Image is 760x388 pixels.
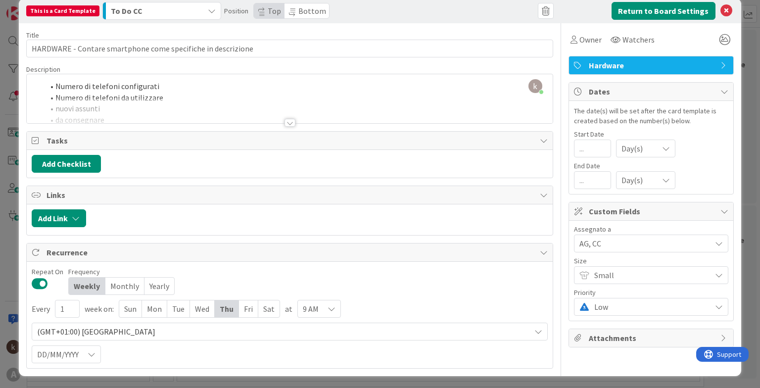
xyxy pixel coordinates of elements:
div: Yearly [144,278,174,294]
span: Bottom [298,6,326,16]
span: Recurrence [47,246,534,258]
span: End Date [574,162,600,169]
input: ... [574,171,611,189]
span: Position [224,7,248,15]
input: ... [574,140,611,157]
span: Hardware [589,59,715,71]
span: Description [26,65,60,74]
span: Day(s) [621,142,653,155]
span: Low [594,300,706,314]
span: Support [21,1,45,13]
div: Size [574,257,728,264]
span: AG, CC [579,238,711,249]
span: 9 AM [303,302,319,316]
span: Owner [579,34,602,46]
button: Add Checklist [32,155,101,173]
span: DD/MM/YYYY [37,347,79,361]
span: Dates [589,86,715,97]
span: Day(s) [621,173,653,187]
span: Tasks [47,135,534,146]
span: at [285,303,292,315]
span: Every [32,303,50,315]
span: To Do CC [111,4,142,17]
div: Sun [119,300,142,317]
div: Weekly [69,278,105,294]
div: Assegnato a [574,226,728,233]
div: Priority [574,289,728,296]
span: Top [268,6,281,16]
label: Title [26,31,39,40]
span: Small [594,268,706,282]
li: Numero di telefoni da utilizzare [44,92,547,103]
div: Repeat On [32,267,63,277]
span: Attachments [589,332,715,344]
li: Numero di telefoni configurati [44,81,547,92]
span: Custom Fields [589,205,715,217]
div: Wed [190,300,215,317]
span: week on: [85,303,114,315]
div: Fri [239,300,258,317]
span: Start Date [574,131,604,138]
div: Mon [142,300,167,317]
div: Tue [167,300,190,317]
button: Add Link [32,209,86,227]
div: This is a Card Template [26,5,99,16]
div: Thu [215,300,239,317]
div: Monthly [105,278,144,294]
button: To Do CC [102,2,221,20]
span: Links [47,189,534,201]
button: Return to Board Settings [612,2,715,20]
div: Sat [258,300,280,317]
input: type card name here... [26,40,553,57]
span: Watchers [622,34,655,46]
span: (GMT+01:00) [GEOGRAPHIC_DATA] [37,325,525,339]
div: The date(s) will be set after the card template is created based on the number(s) below. [574,106,728,126]
span: Frequency [68,267,175,277]
img: AAcHTtd5rm-Hw59dezQYKVkaI0MZoYjvbSZnFopdN0t8vu62=s96-c [528,79,542,93]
